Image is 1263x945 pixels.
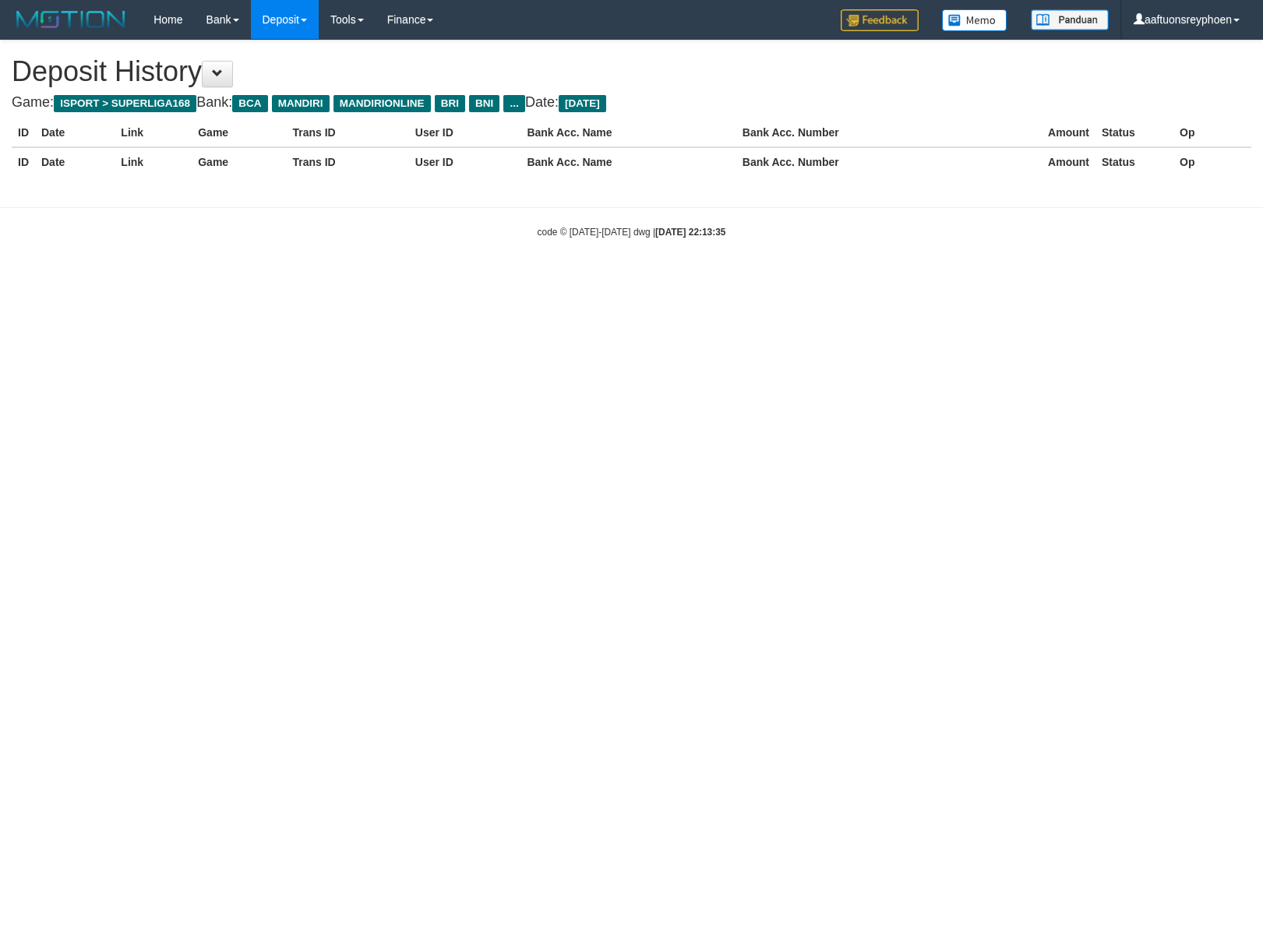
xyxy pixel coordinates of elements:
[469,95,499,112] span: BNI
[1095,147,1173,176] th: Status
[977,147,1095,176] th: Amount
[409,118,521,147] th: User ID
[286,118,408,147] th: Trans ID
[977,118,1095,147] th: Amount
[12,147,35,176] th: ID
[192,118,286,147] th: Game
[503,95,524,112] span: ...
[12,118,35,147] th: ID
[520,118,736,147] th: Bank Acc. Name
[35,147,115,176] th: Date
[333,95,431,112] span: MANDIRIONLINE
[286,147,408,176] th: Trans ID
[35,118,115,147] th: Date
[942,9,1007,31] img: Button%20Memo.svg
[54,95,196,112] span: ISPORT > SUPERLIGA168
[1031,9,1109,30] img: panduan.png
[115,147,192,176] th: Link
[435,95,465,112] span: BRI
[1095,118,1173,147] th: Status
[12,56,1251,87] h1: Deposit History
[1173,147,1251,176] th: Op
[559,95,606,112] span: [DATE]
[1173,118,1251,147] th: Op
[115,118,192,147] th: Link
[192,147,286,176] th: Game
[12,8,130,31] img: MOTION_logo.png
[538,227,726,238] small: code © [DATE]-[DATE] dwg |
[736,147,977,176] th: Bank Acc. Number
[232,95,267,112] span: BCA
[841,9,919,31] img: Feedback.jpg
[409,147,521,176] th: User ID
[272,95,330,112] span: MANDIRI
[655,227,725,238] strong: [DATE] 22:13:35
[520,147,736,176] th: Bank Acc. Name
[12,95,1251,111] h4: Game: Bank: Date:
[736,118,977,147] th: Bank Acc. Number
